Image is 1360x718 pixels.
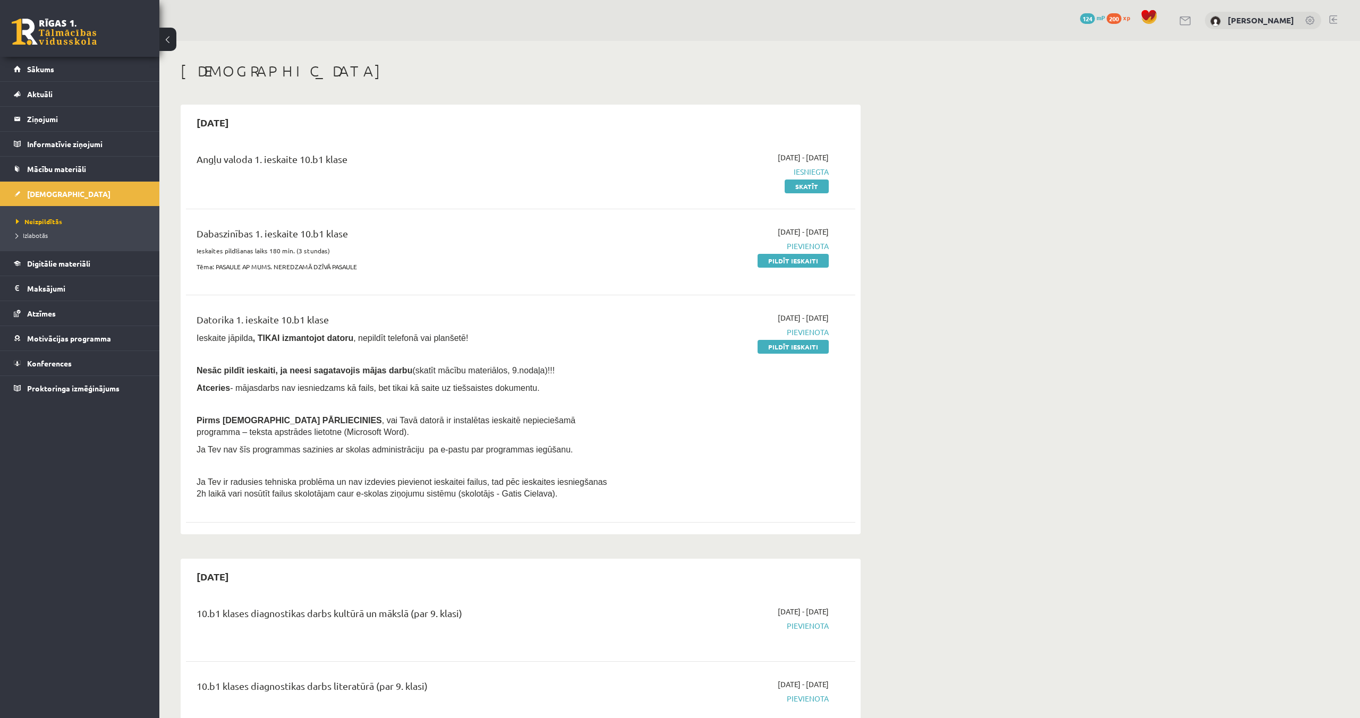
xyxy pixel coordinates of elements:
[14,57,146,81] a: Sākums
[197,312,613,332] div: Datorika 1. ieskaite 10.b1 klase
[778,606,829,617] span: [DATE] - [DATE]
[253,334,353,343] b: , TIKAI izmantojot datoru
[14,251,146,276] a: Digitālie materiāli
[1107,13,1121,24] span: 200
[27,164,86,174] span: Mācību materiāli
[628,327,829,338] span: Pievienota
[778,312,829,323] span: [DATE] - [DATE]
[27,259,90,268] span: Digitālie materiāli
[27,64,54,74] span: Sākums
[197,477,607,498] span: Ja Tev ir radusies tehniska problēma un nav izdevies pievienot ieskaitei failus, tad pēc ieskaite...
[778,226,829,237] span: [DATE] - [DATE]
[14,301,146,326] a: Atzīmes
[197,416,382,425] span: Pirms [DEMOGRAPHIC_DATA] PĀRLIECINIES
[14,107,146,131] a: Ziņojumi
[186,564,240,589] h2: [DATE]
[1080,13,1095,24] span: 124
[181,62,861,80] h1: [DEMOGRAPHIC_DATA]
[197,383,230,392] b: Atceries
[14,182,146,206] a: [DEMOGRAPHIC_DATA]
[16,230,149,240] a: Izlabotās
[197,334,468,343] span: Ieskaite jāpilda , nepildīt telefonā vai planšetē!
[197,366,412,375] span: Nesāc pildīt ieskaiti, ja neesi sagatavojis mājas darbu
[197,383,540,392] span: - mājasdarbs nav iesniedzams kā fails, bet tikai kā saite uz tiešsaistes dokumentu.
[14,326,146,351] a: Motivācijas programma
[27,383,120,393] span: Proktoringa izmēģinājums
[197,226,613,246] div: Dabaszinības 1. ieskaite 10.b1 klase
[14,376,146,400] a: Proktoringa izmēģinājums
[27,334,111,343] span: Motivācijas programma
[186,110,240,135] h2: [DATE]
[14,82,146,106] a: Aktuāli
[27,309,56,318] span: Atzīmes
[1107,13,1135,22] a: 200 xp
[27,189,110,199] span: [DEMOGRAPHIC_DATA]
[1123,13,1130,22] span: xp
[778,152,829,163] span: [DATE] - [DATE]
[785,179,829,193] a: Skatīt
[197,246,613,255] p: Ieskaites pildīšanas laiks 180 min. (3 stundas)
[758,254,829,268] a: Pildīt ieskaiti
[16,217,62,226] span: Neizpildītās
[16,231,48,240] span: Izlabotās
[27,132,146,156] legend: Informatīvie ziņojumi
[628,241,829,252] span: Pievienota
[27,107,146,131] legend: Ziņojumi
[628,620,829,631] span: Pievienota
[27,276,146,301] legend: Maksājumi
[1210,16,1221,27] img: Gustavs Gudonis
[12,19,97,45] a: Rīgas 1. Tālmācības vidusskola
[14,276,146,301] a: Maksājumi
[197,606,613,626] div: 10.b1 klases diagnostikas darbs kultūrā un mākslā (par 9. klasi)
[758,340,829,354] a: Pildīt ieskaiti
[1228,15,1294,25] a: [PERSON_NAME]
[1080,13,1105,22] a: 124 mP
[412,366,555,375] span: (skatīt mācību materiālos, 9.nodaļa)!!!
[197,416,575,437] span: , vai Tavā datorā ir instalētas ieskaitē nepieciešamā programma – teksta apstrādes lietotne (Micr...
[27,89,53,99] span: Aktuāli
[1096,13,1105,22] span: mP
[14,157,146,181] a: Mācību materiāli
[197,445,573,454] span: Ja Tev nav šīs programmas sazinies ar skolas administrāciju pa e-pastu par programmas iegūšanu.
[16,217,149,226] a: Neizpildītās
[628,166,829,177] span: Iesniegta
[197,679,613,698] div: 10.b1 klases diagnostikas darbs literatūrā (par 9. klasi)
[14,132,146,156] a: Informatīvie ziņojumi
[778,679,829,690] span: [DATE] - [DATE]
[197,152,613,172] div: Angļu valoda 1. ieskaite 10.b1 klase
[14,351,146,375] a: Konferences
[27,358,72,368] span: Konferences
[628,693,829,704] span: Pievienota
[197,262,613,271] p: Tēma: PASAULE AP MUMS. NEREDZAMĀ DZĪVĀ PASAULE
